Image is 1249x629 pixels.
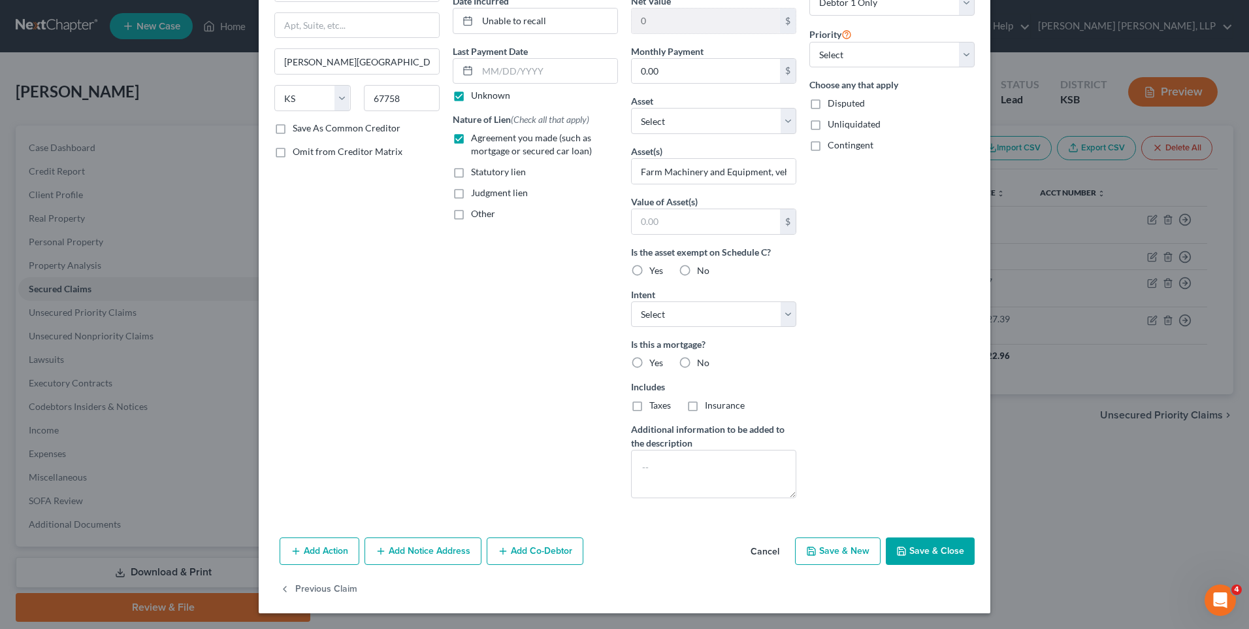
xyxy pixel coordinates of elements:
button: Add Notice Address [365,537,481,565]
span: (Check all that apply) [511,114,589,125]
input: 0.00 [632,59,780,84]
label: Unknown [471,89,510,102]
span: Yes [649,357,663,368]
label: Is this a mortgage? [631,337,796,351]
span: Omit from Creditor Matrix [293,146,402,157]
div: $ [780,59,796,84]
input: Enter zip... [364,85,440,111]
label: Additional information to be added to the description [631,422,796,450]
input: MM/DD/YYYY [478,8,617,33]
label: Monthly Payment [631,44,704,58]
span: Judgment lien [471,187,528,198]
button: Save & New [795,537,881,565]
button: Add Co-Debtor [487,537,583,565]
label: Value of Asset(s) [631,195,698,209]
span: Taxes [649,399,671,411]
div: $ [780,8,796,33]
iframe: Intercom live chat [1205,585,1236,616]
span: Agreement you made (such as mortgage or secured car loan) [471,132,592,156]
span: No [697,265,709,276]
label: Asset(s) [631,144,662,158]
input: 0.00 [632,8,780,33]
label: Is the asset exempt on Schedule C? [631,245,796,259]
span: No [697,357,709,368]
input: MM/DD/YYYY [478,59,617,84]
span: Yes [649,265,663,276]
button: Add Action [280,537,359,565]
label: Save As Common Creditor [293,122,400,135]
span: Other [471,208,495,219]
label: Choose any that apply [809,78,975,92]
span: Insurance [705,399,745,411]
span: Asset [631,95,653,107]
button: Previous Claim [280,575,357,603]
input: Apt, Suite, etc... [275,13,439,38]
label: Intent [631,288,655,301]
input: 0.00 [632,209,780,234]
span: Disputed [828,97,865,109]
label: Nature of Lien [453,112,589,126]
span: Statutory lien [471,166,526,177]
span: Unliquidated [828,118,881,129]
span: 4 [1231,585,1242,595]
input: Enter city... [275,49,439,74]
label: Includes [631,380,796,394]
span: Contingent [828,139,873,150]
div: $ [780,209,796,234]
button: Cancel [740,539,790,565]
button: Save & Close [886,537,975,565]
input: Specify... [632,159,796,184]
label: Last Payment Date [453,44,528,58]
label: Priority [809,26,852,42]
